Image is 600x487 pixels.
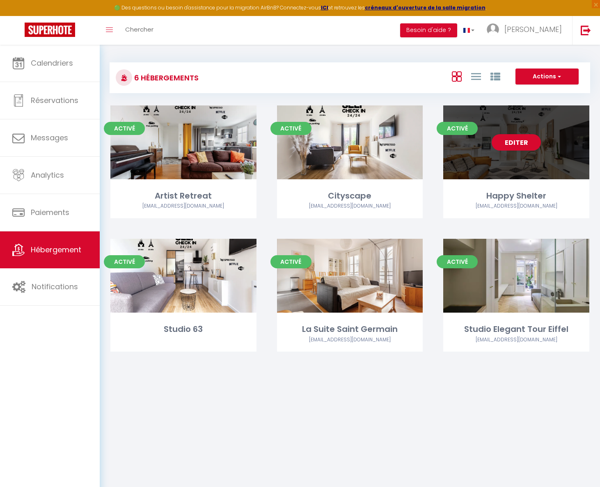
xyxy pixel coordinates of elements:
a: Chercher [119,16,160,45]
span: Activé [104,122,145,135]
div: Happy Shelter [443,190,589,202]
a: ICI [321,4,328,11]
a: Vue en Box [452,69,462,83]
a: ... [PERSON_NAME] [481,16,572,45]
img: ... [487,23,499,36]
button: Besoin d'aide ? [400,23,457,37]
div: Airbnb [443,202,589,210]
div: Studio 63 [110,323,256,336]
div: Cityscape [277,190,423,202]
span: Hébergement [31,245,81,255]
span: Notifications [32,281,78,292]
img: logout [581,25,591,35]
img: Super Booking [25,23,75,37]
span: Réservations [31,95,78,105]
h3: 6 Hébergements [132,69,199,87]
a: Vue par Groupe [490,69,500,83]
span: Paiements [31,207,69,217]
span: Analytics [31,170,64,180]
span: Messages [31,133,68,143]
span: Activé [104,255,145,268]
button: Actions [515,69,579,85]
a: Vue en Liste [471,69,481,83]
iframe: Chat [565,450,594,481]
div: Airbnb [277,202,423,210]
span: [PERSON_NAME] [504,24,562,34]
div: Airbnb [443,336,589,344]
div: La Suite Saint Germain [277,323,423,336]
a: Editer [492,134,541,151]
span: Activé [270,255,311,268]
div: Artist Retreat [110,190,256,202]
span: Calendriers [31,58,73,68]
a: créneaux d'ouverture de la salle migration [365,4,485,11]
div: Studio Elegant Tour Eiffel [443,323,589,336]
span: Chercher [125,25,153,34]
button: Ouvrir le widget de chat LiveChat [7,3,31,28]
div: Airbnb [277,336,423,344]
span: Activé [437,122,478,135]
span: Activé [270,122,311,135]
div: Airbnb [110,202,256,210]
span: Activé [437,255,478,268]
